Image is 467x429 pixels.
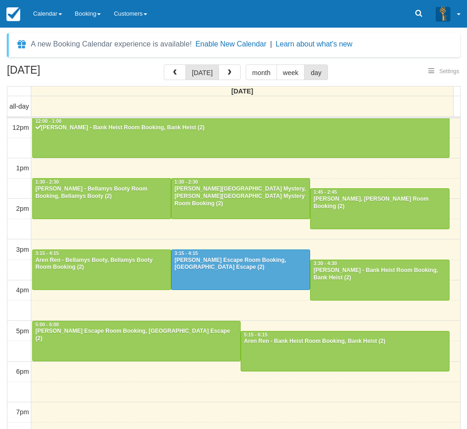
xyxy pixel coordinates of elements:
[244,332,267,337] span: 5:15 - 6:15
[32,117,450,158] a: 12:00 - 1:00[PERSON_NAME] - Bank Heist Room Booking, Bank Heist (2)
[310,260,449,300] a: 3:30 - 4:30[PERSON_NAME] - Bank Heist Room Booking, Bank Heist (2)
[270,40,272,48] span: |
[313,196,446,210] div: [PERSON_NAME], [PERSON_NAME] Room Booking (2)
[6,7,20,21] img: checkfront-main-nav-mini-logo.png
[196,40,266,49] button: Enable New Calendar
[174,180,198,185] span: 1:30 - 2:30
[16,205,29,212] span: 2pm
[277,64,305,80] button: week
[35,124,447,132] div: [PERSON_NAME] - Bank Heist Room Booking, Bank Heist (2)
[304,64,328,80] button: day
[12,124,29,131] span: 12pm
[32,178,171,219] a: 1:30 - 2:30[PERSON_NAME] - Bellamys Booty Room Booking, Bellamys Booty (2)
[276,40,352,48] a: Learn about what's new
[246,64,277,80] button: month
[439,68,459,75] span: Settings
[16,408,29,416] span: 7pm
[7,64,123,81] h2: [DATE]
[171,178,310,219] a: 1:30 - 2:30[PERSON_NAME][GEOGRAPHIC_DATA] Mystery, [PERSON_NAME][GEOGRAPHIC_DATA] Mystery Room Bo...
[313,261,337,266] span: 3:30 - 4:30
[243,338,446,345] div: Aren Ren - Bank Heist Room Booking, Bank Heist (2)
[35,186,168,200] div: [PERSON_NAME] - Bellamys Booty Room Booking, Bellamys Booty (2)
[174,186,307,208] div: [PERSON_NAME][GEOGRAPHIC_DATA] Mystery, [PERSON_NAME][GEOGRAPHIC_DATA] Mystery Room Booking (2)
[185,64,219,80] button: [DATE]
[174,257,307,272] div: [PERSON_NAME] Escape Room Booking, [GEOGRAPHIC_DATA] Escape (2)
[231,87,254,95] span: [DATE]
[31,39,192,50] div: A new Booking Calendar experience is available!
[35,257,168,272] div: Aren Ren - Bellamys Booty, Bellamys Booty Room Booking (2)
[313,190,337,195] span: 1:45 - 2:45
[35,322,59,327] span: 5:00 - 6:00
[16,368,29,375] span: 6pm
[35,328,238,342] div: [PERSON_NAME] Escape Room Booking, [GEOGRAPHIC_DATA] Escape (2)
[35,180,59,185] span: 1:30 - 2:30
[16,164,29,172] span: 1pm
[32,321,241,361] a: 5:00 - 6:00[PERSON_NAME] Escape Room Booking, [GEOGRAPHIC_DATA] Escape (2)
[35,251,59,256] span: 3:15 - 4:15
[313,267,446,282] div: [PERSON_NAME] - Bank Heist Room Booking, Bank Heist (2)
[16,327,29,335] span: 5pm
[16,286,29,294] span: 4pm
[35,119,62,124] span: 12:00 - 1:00
[10,103,29,110] span: all-day
[32,249,171,290] a: 3:15 - 4:15Aren Ren - Bellamys Booty, Bellamys Booty Room Booking (2)
[241,331,449,371] a: 5:15 - 6:15Aren Ren - Bank Heist Room Booking, Bank Heist (2)
[16,246,29,253] span: 3pm
[423,65,465,78] button: Settings
[310,188,449,229] a: 1:45 - 2:45[PERSON_NAME], [PERSON_NAME] Room Booking (2)
[436,6,450,21] img: A3
[171,249,310,290] a: 3:15 - 4:15[PERSON_NAME] Escape Room Booking, [GEOGRAPHIC_DATA] Escape (2)
[174,251,198,256] span: 3:15 - 4:15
